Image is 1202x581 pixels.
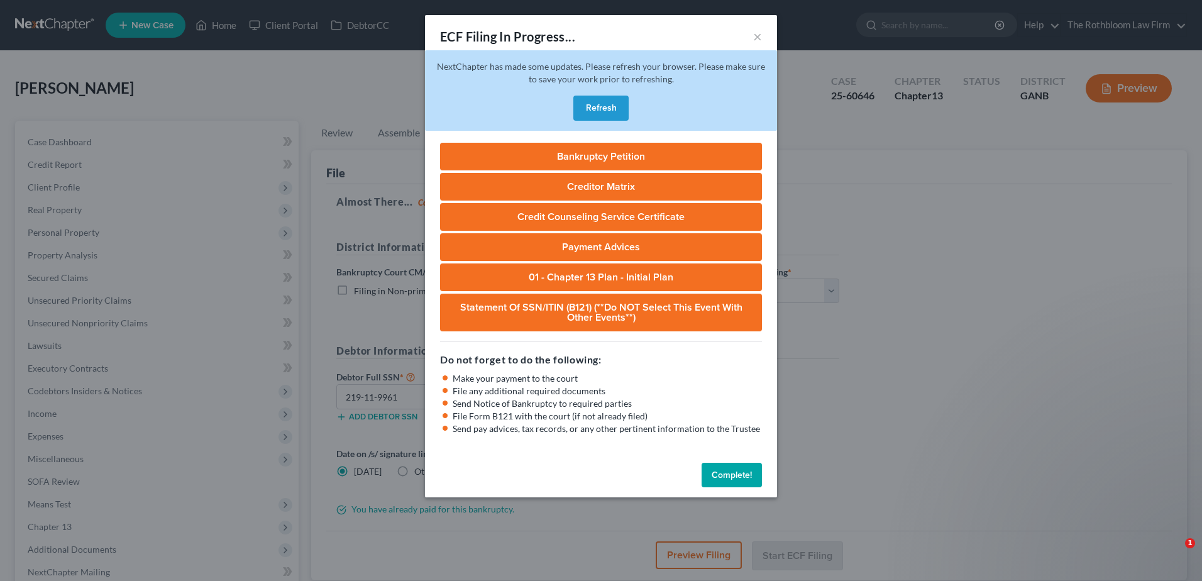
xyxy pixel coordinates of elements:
a: Credit Counseling Service Certificate [440,203,762,231]
a: Statement of SSN/ITIN (B121) (**Do NOT select this event with other events**) [440,294,762,331]
span: 1 [1185,538,1195,548]
button: × [753,29,762,44]
span: NextChapter has made some updates. Please refresh your browser. Please make sure to save your wor... [437,61,765,84]
a: Creditor Matrix [440,173,762,201]
li: Send Notice of Bankruptcy to required parties [453,397,762,410]
li: File Form B121 with the court (if not already filed) [453,410,762,423]
a: 01 - Chapter 13 Plan - Initial Plan [440,263,762,291]
a: Payment Advices [440,233,762,261]
button: Complete! [702,463,762,488]
button: Refresh [573,96,629,121]
div: ECF Filing In Progress... [440,28,575,45]
iframe: Intercom live chat [1159,538,1189,568]
li: File any additional required documents [453,385,762,397]
li: Make your payment to the court [453,372,762,385]
h5: Do not forget to do the following: [440,352,762,367]
a: Bankruptcy Petition [440,143,762,170]
li: Send pay advices, tax records, or any other pertinent information to the Trustee [453,423,762,435]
